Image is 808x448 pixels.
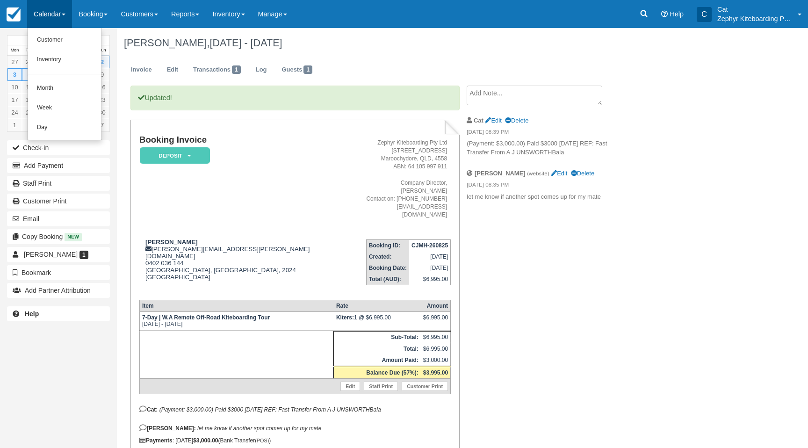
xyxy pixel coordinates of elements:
[423,314,448,328] div: $6,995.00
[197,425,321,432] em: let me know if another spot comes up for my mate
[139,300,333,311] th: Item
[274,61,319,79] a: Guests1
[22,81,36,94] a: 11
[25,310,39,318] b: Help
[7,158,110,173] button: Add Payment
[7,94,22,106] a: 17
[145,238,198,246] strong: [PERSON_NAME]
[366,251,409,262] th: Created:
[475,170,526,177] strong: [PERSON_NAME]
[303,65,312,74] span: 1
[22,106,36,119] a: 25
[334,366,421,378] th: Balance Due (57%):
[130,86,459,110] p: Updated!
[65,233,82,241] span: New
[28,98,101,118] a: Week
[7,265,110,280] button: Bookmark
[7,140,110,155] button: Check-in
[366,240,409,252] th: Booking ID:
[334,300,421,311] th: Rate
[22,119,36,131] a: 2
[28,118,101,137] a: Day
[24,251,78,258] span: [PERSON_NAME]
[423,369,448,376] strong: $3,995.00
[7,81,22,94] a: 10
[139,437,173,444] strong: Payments
[571,170,594,177] a: Delete
[7,7,21,22] img: checkfront-main-nav-mini-logo.png
[22,45,36,56] th: Tue
[366,274,409,285] th: Total (AUD):
[140,147,210,164] em: Deposit
[28,30,101,50] a: Customer
[95,94,109,106] a: 23
[249,61,274,79] a: Log
[717,5,792,14] p: Cat
[95,106,109,119] a: 30
[139,425,196,432] strong: [PERSON_NAME]:
[139,147,207,164] a: Deposit
[467,128,624,138] em: [DATE] 08:39 PM
[717,14,792,23] p: Zephyr Kiteboarding Pty Ltd
[366,262,409,274] th: Booking Date:
[22,94,36,106] a: 18
[142,314,270,321] strong: 7-Day | W.A Remote Off-Road Kiteboarding Tour
[7,247,110,262] a: [PERSON_NAME] 1
[209,37,282,49] span: [DATE] - [DATE]
[139,311,333,331] td: [DATE] - [DATE]
[124,61,159,79] a: Invoice
[95,81,109,94] a: 16
[364,382,398,391] a: Staff Print
[124,37,716,49] h1: [PERSON_NAME],
[7,56,22,68] a: 27
[485,117,501,124] a: Edit
[467,193,624,202] p: let me know if another spot comes up for my mate
[95,119,109,131] a: 7
[334,331,421,343] th: Sub-Total:
[95,68,109,81] a: 9
[340,382,360,391] a: Edit
[7,194,110,209] a: Customer Print
[551,170,567,177] a: Edit
[159,406,381,413] em: (Payment: $3,000.00) Paid $3000 [DATE] REF: Fast Transfer From A J UNSWORTHBala
[7,45,22,56] th: Mon
[527,170,549,176] small: (website)
[7,306,110,321] a: Help
[7,106,22,119] a: 24
[28,50,101,70] a: Inventory
[402,382,448,391] a: Customer Print
[467,139,624,157] p: (Payment: $3,000.00) Paid $3000 [DATE] REF: Fast Transfer From A J UNSWORTHBala
[334,354,421,367] th: Amount Paid:
[27,28,102,140] ul: Calendar
[7,68,22,81] a: 3
[421,300,451,311] th: Amount
[411,242,448,249] strong: CJMH-260825
[505,117,528,124] a: Delete
[139,437,451,444] div: : [DATE] (Bank Transfer )
[354,139,447,219] address: Zephyr Kiteboarding Pty Ltd [STREET_ADDRESS] Maroochydore, QLD, 4558 ABN: 64 105 997 911 Company ...
[95,56,109,68] a: 2
[139,135,350,145] h1: Booking Invoice
[697,7,712,22] div: C
[7,229,110,244] button: Copy Booking New
[467,181,624,191] em: [DATE] 08:35 PM
[421,343,451,354] td: $6,995.00
[336,314,354,321] strong: Kiters
[661,11,668,17] i: Help
[139,238,350,292] div: [PERSON_NAME][EMAIL_ADDRESS][PERSON_NAME][DOMAIN_NAME] 0402 036 144 [GEOGRAPHIC_DATA], [GEOGRAPHI...
[160,61,185,79] a: Edit
[186,61,248,79] a: Transactions1
[79,251,88,259] span: 1
[7,283,110,298] button: Add Partner Attribution
[7,119,22,131] a: 1
[409,251,451,262] td: [DATE]
[7,211,110,226] button: Email
[474,117,483,124] strong: Cat
[409,262,451,274] td: [DATE]
[22,56,36,68] a: 28
[421,331,451,343] td: $6,995.00
[255,438,269,443] small: (POS)
[193,437,218,444] strong: $3,000.00
[334,311,421,331] td: 1 @ $6,995.00
[232,65,241,74] span: 1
